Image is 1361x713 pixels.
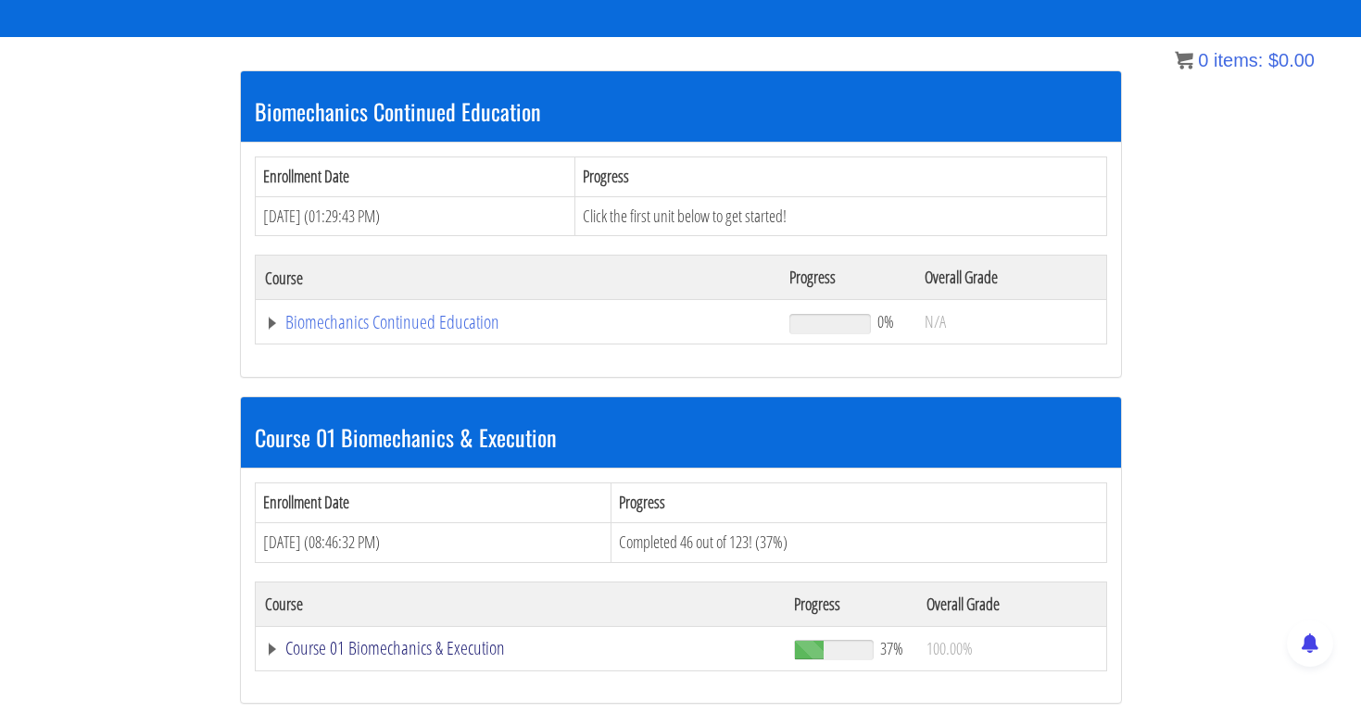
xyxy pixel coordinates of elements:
td: Completed 46 out of 123! (37%) [611,522,1106,562]
th: Course [255,256,780,300]
td: [DATE] (01:29:43 PM) [255,196,575,236]
span: $ [1268,50,1279,70]
th: Overall Grade [915,256,1106,300]
a: Course 01 Biomechanics & Execution [265,639,776,657]
th: Progress [785,582,917,626]
h3: Course 01 Biomechanics & Execution [255,425,1107,449]
span: items: [1214,50,1263,70]
td: Click the first unit below to get started! [575,196,1106,236]
th: Overall Grade [917,582,1106,626]
span: 0% [877,311,894,331]
td: N/A [915,300,1106,344]
bdi: 0.00 [1268,50,1315,70]
h3: Biomechanics Continued Education [255,99,1107,123]
a: Biomechanics Continued Education [265,313,772,331]
th: Progress [611,483,1106,523]
th: Progress [780,256,914,300]
span: 37% [880,638,903,658]
td: [DATE] (08:46:32 PM) [255,522,611,562]
th: Enrollment Date [255,483,611,523]
td: 100.00% [917,626,1106,670]
span: 0 [1198,50,1208,70]
th: Enrollment Date [255,156,575,196]
th: Progress [575,156,1106,196]
img: icon11.png [1175,51,1193,69]
a: 0 items: $0.00 [1175,50,1315,70]
th: Course [255,582,785,626]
